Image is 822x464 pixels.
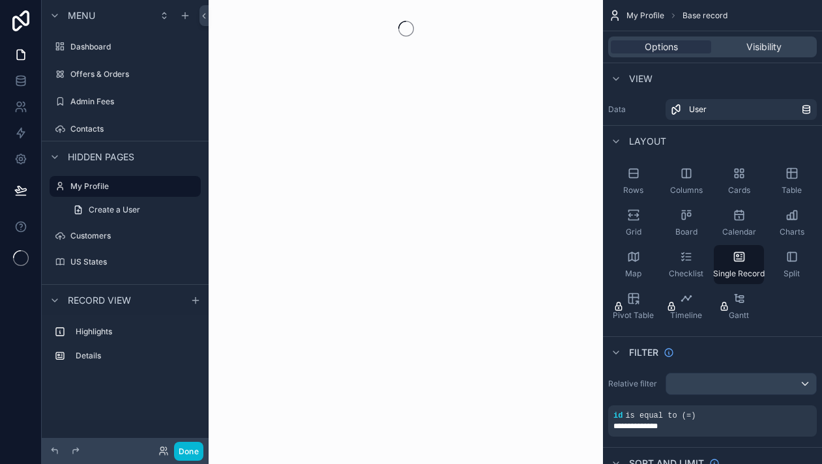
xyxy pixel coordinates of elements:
[70,181,193,192] label: My Profile
[613,411,623,420] span: id
[675,227,697,237] span: Board
[70,96,198,107] label: Admin Fees
[608,379,660,389] label: Relative filter
[714,203,764,242] button: Calendar
[661,287,711,326] button: Timeline
[689,104,707,115] span: User
[729,310,749,321] span: Gantt
[613,310,654,321] span: Pivot Table
[89,205,140,215] span: Create a User
[68,151,134,164] span: Hidden pages
[661,245,711,284] button: Checklist
[174,442,203,461] button: Done
[608,162,658,201] button: Rows
[50,36,201,57] a: Dashboard
[50,252,201,272] a: US States
[629,346,658,359] span: Filter
[767,162,817,201] button: Table
[50,119,201,139] a: Contacts
[645,40,678,53] span: Options
[50,225,201,246] a: Customers
[76,351,196,361] label: Details
[670,185,703,196] span: Columns
[782,185,802,196] span: Table
[76,326,196,337] label: Highlights
[629,72,653,85] span: View
[50,91,201,112] a: Admin Fees
[722,227,756,237] span: Calendar
[42,315,209,379] div: scrollable content
[625,268,641,279] span: Map
[629,135,666,148] span: Layout
[68,294,131,307] span: Record view
[714,287,764,326] button: Gantt
[767,245,817,284] button: Split
[746,40,782,53] span: Visibility
[70,42,198,52] label: Dashboard
[608,245,658,284] button: Map
[666,99,817,120] a: User
[714,245,764,284] button: Single Record
[714,162,764,201] button: Cards
[608,203,658,242] button: Grid
[50,64,201,85] a: Offers & Orders
[50,176,201,197] a: My Profile
[661,162,711,201] button: Columns
[70,69,198,80] label: Offers & Orders
[626,227,641,237] span: Grid
[623,185,643,196] span: Rows
[661,203,711,242] button: Board
[670,310,702,321] span: Timeline
[713,268,765,279] span: Single Record
[767,203,817,242] button: Charts
[728,185,750,196] span: Cards
[70,257,198,267] label: US States
[70,231,198,241] label: Customers
[608,104,660,115] label: Data
[784,268,800,279] span: Split
[625,411,696,420] span: is equal to (=)
[608,287,658,326] button: Pivot Table
[669,268,703,279] span: Checklist
[683,10,727,21] span: Base record
[70,124,198,134] label: Contacts
[626,10,664,21] span: My Profile
[780,227,804,237] span: Charts
[68,9,95,22] span: Menu
[65,199,201,220] a: Create a User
